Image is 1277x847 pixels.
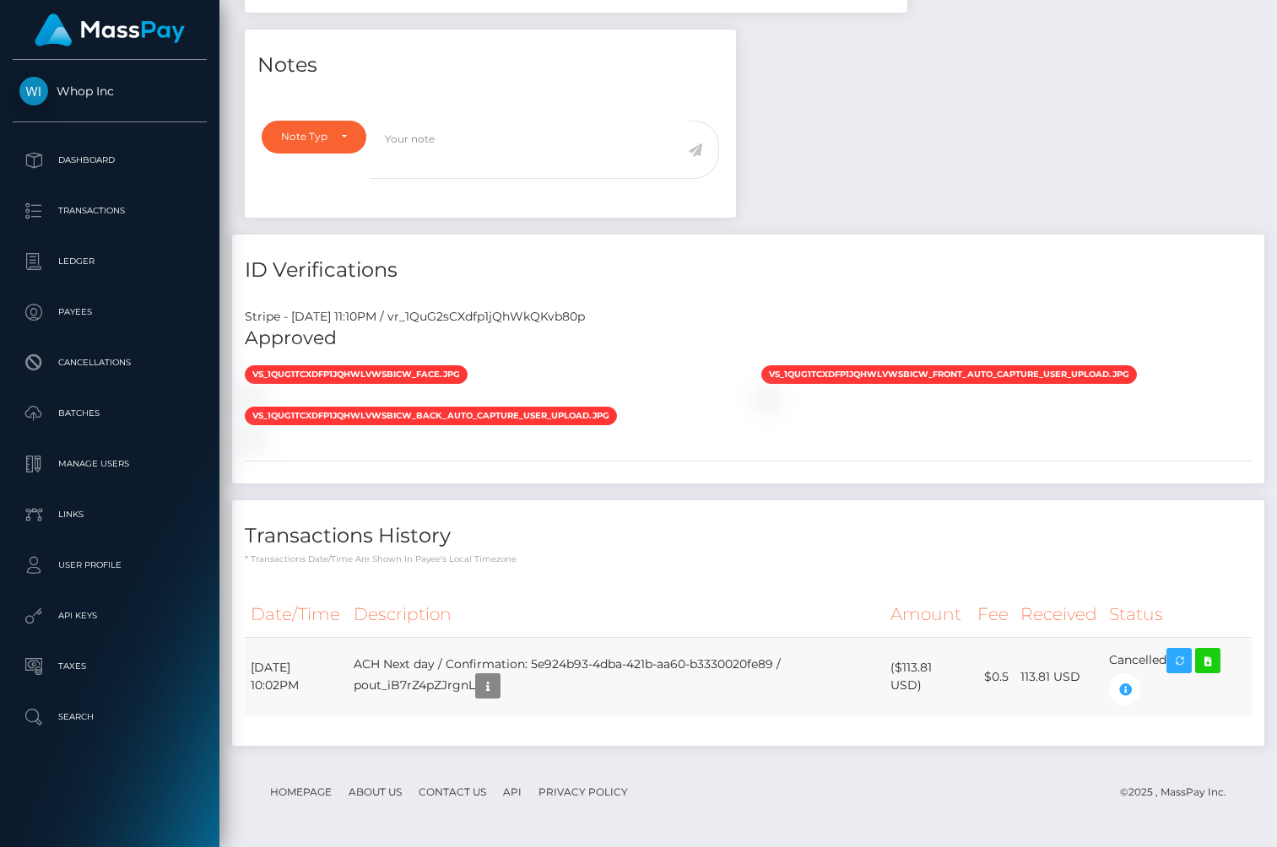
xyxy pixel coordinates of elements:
a: Search [13,696,207,738]
a: API Keys [13,595,207,637]
th: Received [1015,591,1103,638]
p: Ledger [19,249,200,274]
a: API [496,779,528,805]
th: Date/Time [245,591,348,638]
img: Whop Inc [19,77,48,105]
span: vs_1QuG1TCXdfp1jQhWlvwSbiCW_front_auto_capture_user_upload.jpg [761,365,1137,384]
img: MassPay Logo [35,13,185,46]
a: Manage Users [13,443,207,485]
td: Cancelled [1103,638,1252,716]
div: © 2025 , MassPay Inc. [1120,783,1239,801]
h4: Notes [257,51,723,80]
td: ACH Next day / Confirmation: 5e924b93-4dba-421b-aa60-b3330020fe89 / pout_iB7rZ4pZJrgnL [348,638,885,716]
td: 113.81 USD [1015,638,1103,716]
a: About Us [342,779,409,805]
div: Note Type [281,130,327,143]
p: Links [19,502,200,527]
h4: Transactions History [245,521,1252,551]
img: vr_1QuG2sCXdfp1jQhWkQKvb80pfile_1QuG2SCXdfp1jQhWj96hNmHZ [245,432,258,445]
a: Homepage [263,779,338,805]
p: API Keys [19,603,200,629]
h4: ID Verifications [245,256,1252,285]
button: Note Type [262,121,366,153]
p: Taxes [19,654,200,679]
a: Batches [13,392,207,434]
h5: Approved [245,326,1252,352]
a: Contact Us [412,779,493,805]
th: Fee [971,591,1015,638]
p: Cancellations [19,350,200,375]
th: Status [1103,591,1252,638]
p: Batches [19,401,200,426]
p: * Transactions date/time are shown in payee's local timezone [245,553,1252,565]
span: Whop Inc [13,84,207,99]
a: Links [13,494,207,536]
a: User Profile [13,544,207,586]
a: Taxes [13,645,207,688]
a: Transactions [13,190,207,232]
th: Amount [885,591,971,638]
p: User Profile [19,553,200,578]
p: Search [19,704,200,730]
a: Payees [13,291,207,333]
td: ($113.81 USD) [885,638,971,716]
a: Dashboard [13,139,207,181]
p: Dashboard [19,148,200,173]
td: [DATE] 10:02PM [245,638,348,716]
img: vr_1QuG2sCXdfp1jQhWkQKvb80pfile_1QuG2ACXdfp1jQhWgIG9IIWA [761,391,775,404]
div: Stripe - [DATE] 11:10PM / vr_1QuG2sCXdfp1jQhWkQKvb80p [232,308,1264,326]
a: Cancellations [13,342,207,384]
span: vs_1QuG1TCXdfp1jQhWlvwSbiCW_face.jpg [245,365,468,384]
p: Manage Users [19,451,200,477]
p: Payees [19,299,200,325]
th: Description [348,591,885,638]
span: vs_1QuG1TCXdfp1jQhWlvwSbiCW_back_auto_capture_user_upload.jpg [245,407,617,425]
td: $0.5 [971,638,1015,716]
p: Transactions [19,198,200,224]
a: Privacy Policy [532,779,635,805]
img: vr_1QuG2sCXdfp1jQhWkQKvb80pfile_1QuG2mCXdfp1jQhW4SeXK14s [245,391,258,404]
a: Ledger [13,240,207,283]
